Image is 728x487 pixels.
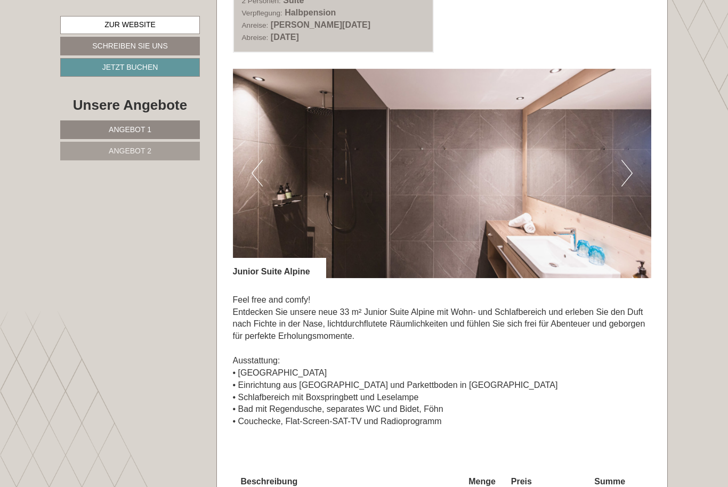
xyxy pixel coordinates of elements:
small: Verpflegung: [242,9,282,17]
b: [PERSON_NAME][DATE] [271,20,370,29]
a: Jetzt buchen [60,58,200,77]
small: Abreise: [242,34,269,42]
span: Angebot 1 [109,125,151,134]
a: Zur Website [60,16,200,34]
div: Junior Suite Alpine [233,258,326,278]
div: Unsere Angebote [60,95,200,115]
b: Halbpension [285,8,336,17]
b: [DATE] [271,33,299,42]
p: Feel free and comfy! Entdecken Sie unsere neue 33 m² Junior Suite Alpine mit Wohn- und Schlafbere... [233,294,652,428]
span: Angebot 2 [109,147,151,155]
button: Previous [252,160,263,186]
img: image [233,69,652,278]
a: Schreiben Sie uns [60,37,200,55]
small: Anreise: [242,21,269,29]
button: Next [621,160,633,186]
